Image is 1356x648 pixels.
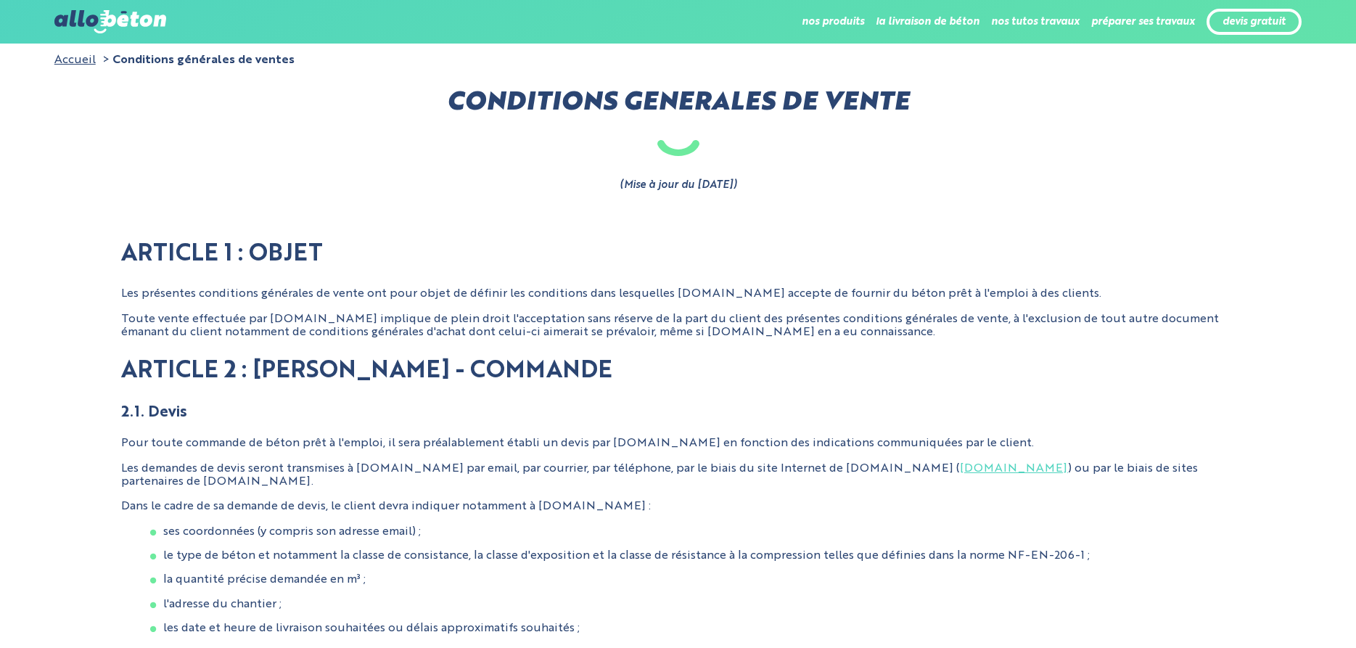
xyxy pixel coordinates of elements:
li: le type de béton et notamment la classe de consistance, la classe d'exposition et la classe de ré... [150,549,1235,562]
p: Dans le cadre de sa demande de devis, le client devra indiquer notamment à [DOMAIN_NAME] : [121,500,1235,513]
li: ses coordonnées (y compris son adresse email) ; [150,525,1235,538]
li: nos tutos travaux [991,4,1080,39]
p: Toute vente effectuée par [DOMAIN_NAME] implique de plein droit l'acceptation sans réserve de la ... [121,313,1235,340]
a: devis gratuit [1223,16,1286,28]
h2: ARTICLE 1 : OBJET [121,242,1235,268]
h3: 2.1. Devis [121,404,1235,422]
p: Pour toute commande de béton prêt à l'emploi, il sera préalablement établi un devis par [DOMAIN_N... [121,437,1235,450]
p: Les demandes de devis seront transmises à [DOMAIN_NAME] par email, par courrier, par téléphone, p... [121,462,1235,489]
h1: CONDITIONS GENERALES DE VENTE [54,89,1302,155]
p: Les présentes conditions générales de vente ont pour objet de définir les conditions dans lesquel... [121,287,1235,300]
li: les date et heure de livraison souhaitées ou délais approximatifs souhaités ; [150,622,1235,635]
li: nos produits [802,4,864,39]
p: (Mise à jour du [DATE]) [482,178,874,194]
li: préparer ses travaux [1091,4,1195,39]
li: la quantité précise demandée en m³ ; [150,573,1235,586]
a: [DOMAIN_NAME] [960,463,1068,475]
img: allobéton [54,10,166,33]
li: Conditions générales de ventes [99,54,295,67]
a: Accueil [54,54,96,66]
h2: ARTICLE 2 : [PERSON_NAME] - COMMANDE [121,358,1235,385]
li: l'adresse du chantier ; [150,598,1235,611]
li: la livraison de béton [876,4,979,39]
